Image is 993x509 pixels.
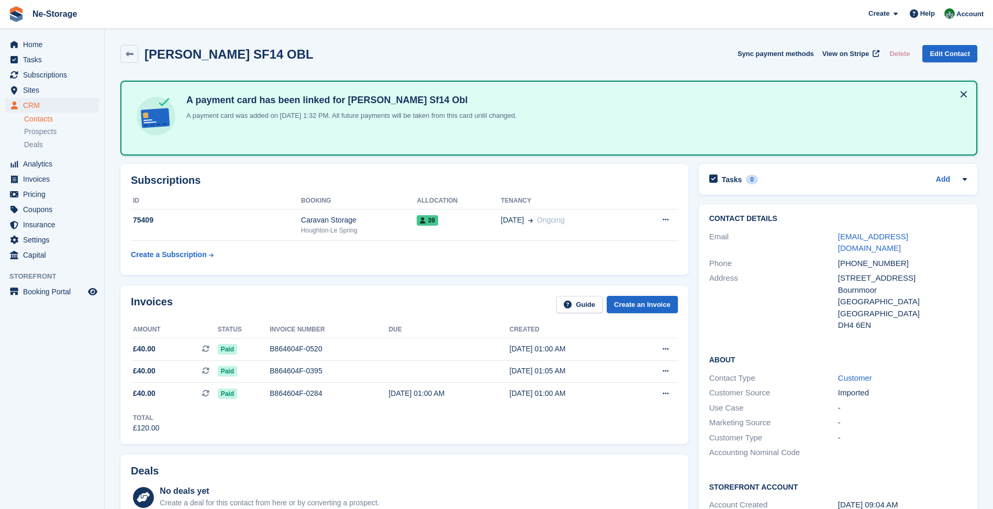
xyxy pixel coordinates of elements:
[133,413,160,423] div: Total
[417,193,500,209] th: Allocation
[838,232,908,253] a: [EMAIL_ADDRESS][DOMAIN_NAME]
[218,344,237,355] span: Paid
[23,52,86,67] span: Tasks
[5,202,99,217] a: menu
[709,402,838,414] div: Use Case
[868,8,889,19] span: Create
[5,187,99,202] a: menu
[738,45,814,62] button: Sync payment methods
[131,249,207,260] div: Create a Subscription
[301,215,417,226] div: Caravan Storage
[5,98,99,113] a: menu
[270,344,388,355] div: B864604F-0520
[509,388,630,399] div: [DATE] 01:00 AM
[23,83,86,97] span: Sites
[838,387,967,399] div: Imported
[134,94,178,138] img: card-linked-ebf98d0992dc2aeb22e95c0e3c79077019eb2392cfd83c6a337811c24bc77127.svg
[388,388,509,399] div: [DATE] 01:00 AM
[709,272,838,331] div: Address
[709,432,838,444] div: Customer Type
[24,126,99,137] a: Prospects
[86,285,99,298] a: Preview store
[838,272,967,284] div: [STREET_ADDRESS]
[133,388,155,399] span: £40.00
[509,344,630,355] div: [DATE] 01:00 AM
[509,322,630,338] th: Created
[5,52,99,67] a: menu
[133,344,155,355] span: £40.00
[537,216,565,224] span: Ongoing
[607,296,678,313] a: Create an Invoice
[182,110,517,121] p: A payment card was added on [DATE] 1:32 PM. All future payments will be taken from this card unti...
[509,366,630,377] div: [DATE] 01:05 AM
[23,98,86,113] span: CRM
[23,172,86,186] span: Invoices
[5,233,99,247] a: menu
[709,215,967,223] h2: Contact Details
[218,322,270,338] th: Status
[23,233,86,247] span: Settings
[838,296,967,308] div: [GEOGRAPHIC_DATA]
[23,68,86,82] span: Subscriptions
[131,465,159,477] h2: Deals
[838,319,967,331] div: DH4 6EN
[131,322,218,338] th: Amount
[709,417,838,429] div: Marketing Source
[270,366,388,377] div: B864604F-0395
[301,193,417,209] th: Booking
[838,258,967,270] div: [PHONE_NUMBER]
[709,447,838,459] div: Accounting Nominal Code
[838,432,967,444] div: -
[24,114,99,124] a: Contacts
[144,47,314,61] h2: [PERSON_NAME] SF14 OBL
[838,308,967,320] div: [GEOGRAPHIC_DATA]
[922,45,977,62] a: Edit Contact
[818,45,882,62] a: View on Stripe
[956,9,984,19] span: Account
[24,139,99,150] a: Deals
[5,37,99,52] a: menu
[885,45,914,62] button: Delete
[920,8,935,19] span: Help
[23,284,86,299] span: Booking Portal
[709,387,838,399] div: Customer Source
[388,322,509,338] th: Due
[709,231,838,255] div: Email
[301,226,417,235] div: Houghton-Le Spring
[218,366,237,377] span: Paid
[838,284,967,296] div: Bournmoor
[709,258,838,270] div: Phone
[709,481,967,492] h2: Storefront Account
[501,193,633,209] th: Tenancy
[5,284,99,299] a: menu
[28,5,81,23] a: Ne-Storage
[5,217,99,232] a: menu
[133,423,160,434] div: £120.00
[131,174,678,186] h2: Subscriptions
[23,37,86,52] span: Home
[417,215,438,226] span: 39
[5,83,99,97] a: menu
[838,417,967,429] div: -
[822,49,869,59] span: View on Stripe
[131,245,214,264] a: Create a Subscription
[160,497,379,508] div: Create a deal for this contact from here or by converting a prospect.
[23,202,86,217] span: Coupons
[24,140,43,150] span: Deals
[23,157,86,171] span: Analytics
[23,248,86,262] span: Capital
[23,217,86,232] span: Insurance
[944,8,955,19] img: Charlotte Nesbitt
[131,215,301,226] div: 75409
[746,175,758,184] div: 0
[5,248,99,262] a: menu
[5,68,99,82] a: menu
[838,402,967,414] div: -
[218,389,237,399] span: Paid
[709,372,838,384] div: Contact Type
[23,187,86,202] span: Pricing
[160,485,379,497] div: No deals yet
[5,172,99,186] a: menu
[556,296,603,313] a: Guide
[936,174,950,186] a: Add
